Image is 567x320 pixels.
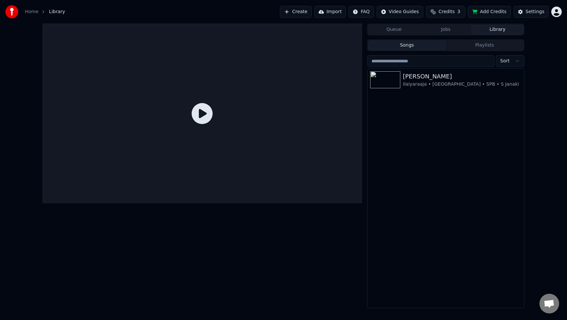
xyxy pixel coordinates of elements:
[438,9,454,15] span: Credits
[49,9,65,15] span: Library
[403,81,521,88] div: Ilaiyaraaja • [GEOGRAPHIC_DATA] • SPB • S Janaki
[403,72,521,81] div: [PERSON_NAME]
[5,5,18,18] img: youka
[514,6,549,18] button: Settings
[526,9,544,15] div: Settings
[426,6,465,18] button: Credits3
[472,25,523,34] button: Library
[280,6,312,18] button: Create
[468,6,511,18] button: Add Credits
[539,294,559,313] div: Open chat
[420,25,472,34] button: Jobs
[348,6,374,18] button: FAQ
[25,9,65,15] nav: breadcrumb
[500,58,510,64] span: Sort
[377,6,423,18] button: Video Guides
[368,25,420,34] button: Queue
[25,9,38,15] a: Home
[368,41,446,50] button: Songs
[446,41,523,50] button: Playlists
[457,9,460,15] span: 3
[314,6,346,18] button: Import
